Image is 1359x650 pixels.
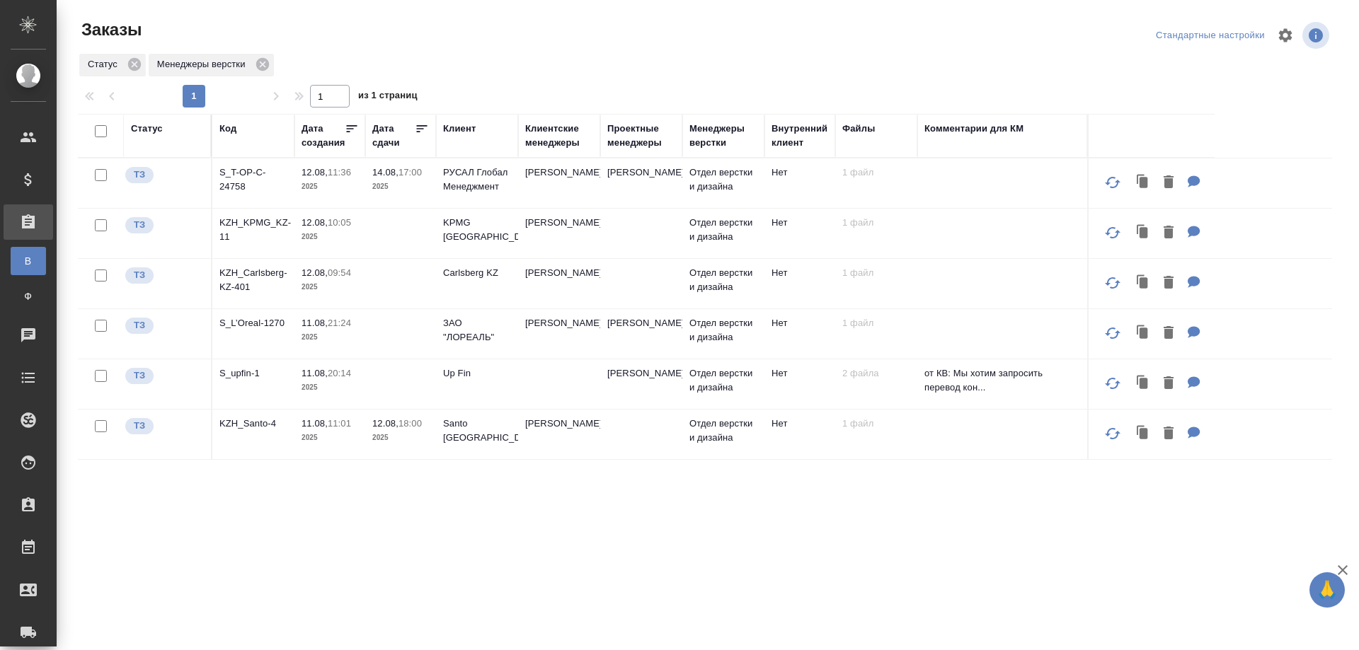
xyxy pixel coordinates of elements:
[302,318,328,328] p: 11.08,
[219,216,287,244] p: KZH_KPMG_KZ-11
[134,168,145,182] p: ТЗ
[1157,219,1181,248] button: Удалить
[134,268,145,282] p: ТЗ
[1096,417,1130,451] button: Обновить
[1096,366,1130,400] button: Обновить
[18,254,39,268] span: В
[124,366,204,385] div: Выставляет КМ при отправке заказа на расчет верстке (для тикета) или для уточнения сроков на прои...
[924,122,1023,136] div: Комментарии для КМ
[1157,168,1181,197] button: Удалить
[302,368,328,378] p: 11.08,
[219,266,287,294] p: KZH_Carlsberg-KZ-401
[689,122,757,150] div: Менеджеры верстки
[607,122,675,150] div: Проектные менеджеры
[518,259,600,308] td: [PERSON_NAME]
[842,166,910,180] p: 1 файл
[302,280,358,294] p: 2025
[518,309,600,359] td: [PERSON_NAME]
[219,417,287,431] p: KZH_Santo-4
[398,167,422,178] p: 17:00
[1157,369,1181,398] button: Удалить
[443,316,511,344] p: ЗАО "ЛОРЕАЛЬ"
[772,166,828,180] p: Нет
[157,57,251,71] p: Менеджеры верстки
[842,316,910,330] p: 1 файл
[689,316,757,344] p: Отдел верстки и дизайна
[689,266,757,294] p: Отдел верстки и дизайна
[302,122,345,150] div: Дата создания
[1268,18,1302,52] span: Настроить таблицу
[600,359,682,409] td: [PERSON_NAME]
[1152,25,1268,47] div: split button
[78,18,142,41] span: Заказы
[302,381,358,395] p: 2025
[131,122,163,136] div: Статус
[124,216,204,235] div: Выставляет КМ при отправке заказа на расчет верстке (для тикета) или для уточнения сроков на прои...
[79,54,146,76] div: Статус
[689,216,757,244] p: Отдел верстки и дизайна
[372,122,415,150] div: Дата сдачи
[924,366,1080,395] p: от КВ: Мы хотим запросить перевод кон...
[18,289,39,303] span: Ф
[328,368,351,378] p: 20:14
[600,309,682,359] td: [PERSON_NAME]
[134,218,145,232] p: ТЗ
[772,266,828,280] p: Нет
[11,282,46,311] a: Ф
[372,418,398,429] p: 12.08,
[328,318,351,328] p: 21:24
[219,166,287,194] p: S_T-OP-C-24758
[219,316,287,330] p: S_L’Oreal-1270
[1096,266,1130,300] button: Обновить
[398,418,422,429] p: 18:00
[1096,216,1130,250] button: Обновить
[443,266,511,280] p: Carlsberg KZ
[842,366,910,381] p: 2 файла
[372,180,429,194] p: 2025
[358,87,418,108] span: из 1 страниц
[443,166,511,194] p: РУСАЛ Глобал Менеджмент
[1096,316,1130,350] button: Обновить
[1309,572,1345,608] button: 🙏
[1157,319,1181,348] button: Удалить
[1302,22,1332,49] span: Посмотреть информацию
[88,57,122,71] p: Статус
[302,167,328,178] p: 12.08,
[328,167,351,178] p: 11:36
[842,266,910,280] p: 1 файл
[689,166,757,194] p: Отдел верстки и дизайна
[1130,419,1157,448] button: Клонировать
[443,417,511,445] p: Santo [GEOGRAPHIC_DATA]
[1130,219,1157,248] button: Клонировать
[1157,419,1181,448] button: Удалить
[689,417,757,445] p: Отдел верстки и дизайна
[443,122,476,136] div: Клиент
[302,230,358,244] p: 2025
[772,316,828,330] p: Нет
[124,166,204,185] div: Выставляет КМ при отправке заказа на расчет верстке (для тикета) или для уточнения сроков на прои...
[1130,168,1157,197] button: Клонировать
[328,418,351,429] p: 11:01
[842,216,910,230] p: 1 файл
[772,417,828,431] p: Нет
[372,431,429,445] p: 2025
[134,419,145,433] p: ТЗ
[302,267,328,278] p: 12.08,
[518,158,600,208] td: [PERSON_NAME]
[149,54,274,76] div: Менеджеры верстки
[772,366,828,381] p: Нет
[1157,269,1181,298] button: Удалить
[1130,319,1157,348] button: Клонировать
[1130,269,1157,298] button: Клонировать
[1315,575,1339,605] span: 🙏
[842,122,875,136] div: Файлы
[134,318,145,332] p: ТЗ
[302,330,358,344] p: 2025
[302,418,328,429] p: 11.08,
[372,167,398,178] p: 14.08,
[772,216,828,230] p: Нет
[134,368,145,383] p: ТЗ
[219,366,287,381] p: S_upfin-1
[689,366,757,395] p: Отдел верстки и дизайна
[1130,369,1157,398] button: Клонировать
